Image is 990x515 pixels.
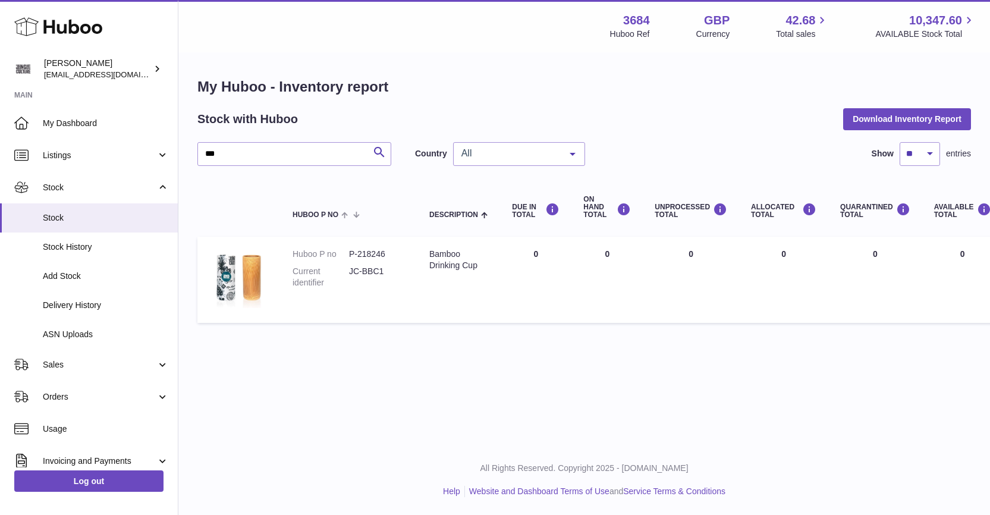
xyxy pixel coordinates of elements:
div: Bamboo Drinking Cup [429,249,488,271]
a: 42.68 Total sales [776,12,829,40]
span: Stock [43,212,169,224]
span: All [458,147,561,159]
span: entries [946,148,971,159]
div: Huboo Ref [610,29,650,40]
td: 0 [571,237,643,323]
span: Usage [43,423,169,435]
button: Download Inventory Report [843,108,971,130]
label: Country [415,148,447,159]
dd: P-218246 [349,249,406,260]
span: Huboo P no [293,211,338,219]
li: and [465,486,725,497]
img: product image [209,249,269,308]
div: ON HAND Total [583,196,631,219]
span: Stock [43,182,156,193]
span: 10,347.60 [909,12,962,29]
span: Orders [43,391,156,403]
div: ALLOCATED Total [751,203,816,219]
span: 0 [873,249,878,259]
strong: GBP [704,12,730,29]
a: 10,347.60 AVAILABLE Stock Total [875,12,976,40]
span: [EMAIL_ADDRESS][DOMAIN_NAME] [44,70,175,79]
span: Delivery History [43,300,169,311]
span: Listings [43,150,156,161]
span: Description [429,211,478,219]
p: All Rights Reserved. Copyright 2025 - [DOMAIN_NAME] [188,463,980,474]
dt: Current identifier [293,266,349,288]
dt: Huboo P no [293,249,349,260]
span: Stock History [43,241,169,253]
span: Sales [43,359,156,370]
span: ASN Uploads [43,329,169,340]
div: [PERSON_NAME] [44,58,151,80]
span: AVAILABLE Stock Total [875,29,976,40]
a: Help [443,486,460,496]
label: Show [872,148,894,159]
td: 0 [739,237,828,323]
span: 42.68 [785,12,815,29]
a: Website and Dashboard Terms of Use [469,486,609,496]
a: Log out [14,470,164,492]
span: Invoicing and Payments [43,456,156,467]
div: DUE IN TOTAL [512,203,560,219]
img: theinternationalventure@gmail.com [14,60,32,78]
div: Currency [696,29,730,40]
td: 0 [643,237,739,323]
h1: My Huboo - Inventory report [197,77,971,96]
a: Service Terms & Conditions [623,486,725,496]
div: UNPROCESSED Total [655,203,727,219]
strong: 3684 [623,12,650,29]
span: My Dashboard [43,118,169,129]
dd: JC-BBC1 [349,266,406,288]
span: Add Stock [43,271,169,282]
div: QUARANTINED Total [840,203,910,219]
h2: Stock with Huboo [197,111,298,127]
td: 0 [500,237,571,323]
span: Total sales [776,29,829,40]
